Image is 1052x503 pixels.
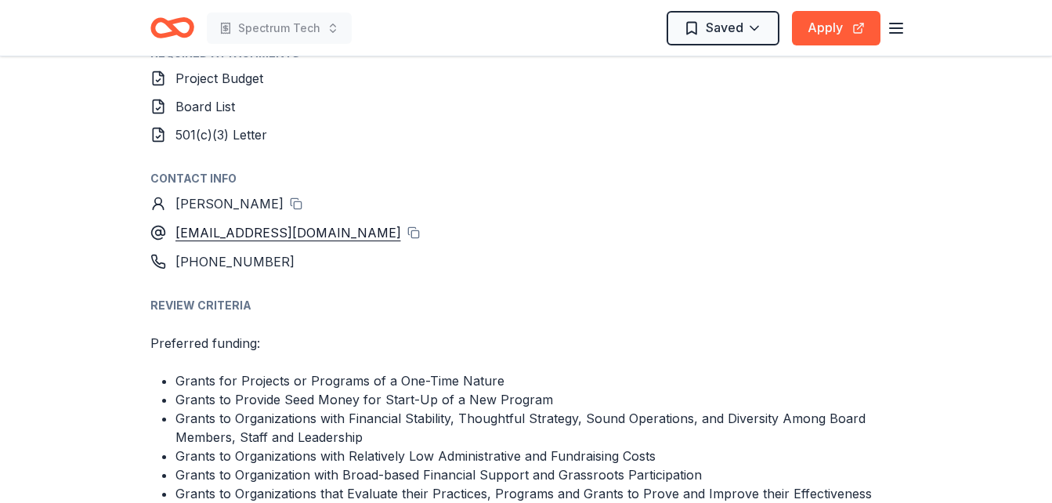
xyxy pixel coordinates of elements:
[706,17,743,38] span: Saved
[175,390,902,409] li: Grants to Provide Seed Money for Start-Up of a New Program
[792,11,880,45] button: Apply
[150,169,902,188] div: Contact info
[207,13,352,44] button: Spectrum Tech
[150,9,194,46] a: Home
[175,223,401,243] a: [EMAIL_ADDRESS][DOMAIN_NAME]
[667,11,779,45] button: Saved
[175,99,235,114] span: Board List
[175,127,267,143] span: 501(c)(3) Letter
[150,334,902,353] p: Preferred funding:
[175,447,902,465] li: Grants to Organizations with Relatively Low Administrative and Fundraising Costs
[175,254,295,270] span: [PHONE_NUMBER]
[175,196,284,212] span: [PERSON_NAME]
[175,484,902,503] li: Grants to Organizations that Evaluate their Practices, Programs and Grants to Prove and Improve t...
[175,465,902,484] li: Grants to Organization with Broad-based Financial Support and Grassroots Participation
[150,296,902,315] div: Review Criteria
[175,409,902,447] li: Grants to Organizations with Financial Stability, Thoughtful Strategy, Sound Operations, and Dive...
[175,371,902,390] li: Grants for Projects or Programs of a One-Time Nature
[175,71,263,86] span: Project Budget
[238,19,320,38] span: Spectrum Tech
